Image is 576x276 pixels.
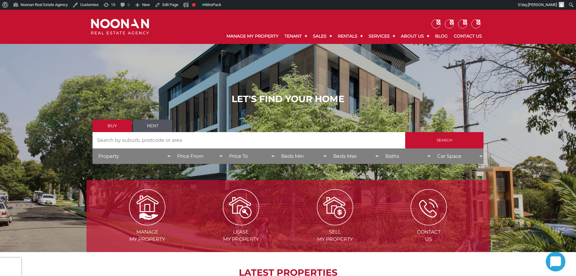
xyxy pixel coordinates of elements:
[528,2,557,7] span: [PERSON_NAME]
[451,28,485,44] a: Contact Us
[129,189,165,225] img: Manage my Property
[289,228,381,243] span: Sell my Property
[405,132,483,148] input: Search
[310,28,335,44] a: Sales
[432,28,451,44] a: Blog
[101,204,194,242] a: Managemy Property
[195,228,287,243] span: Lease my Property
[93,94,483,105] h1: LET'S FIND YOUR HOME
[192,3,196,7] div: Focus keyphrase not set
[93,132,405,148] input: Search by suburb, postcode or area
[289,204,381,242] a: Sellmy Property
[366,28,398,44] a: Services
[133,120,172,132] a: Rent
[411,189,447,225] img: ICONS
[101,228,194,243] span: Manage my Property
[223,28,281,44] a: Manage My Property
[382,228,475,243] span: Contact Us
[398,28,432,44] a: About Us
[91,19,149,35] img: Noonan Real Estate Agency
[335,28,366,44] a: Rentals
[382,204,475,242] a: ContactUs
[281,28,310,44] a: Tenant
[93,120,132,132] a: Buy
[223,189,259,225] img: Lease my property
[195,204,287,242] a: Leasemy Property
[317,189,353,225] img: Sell my property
